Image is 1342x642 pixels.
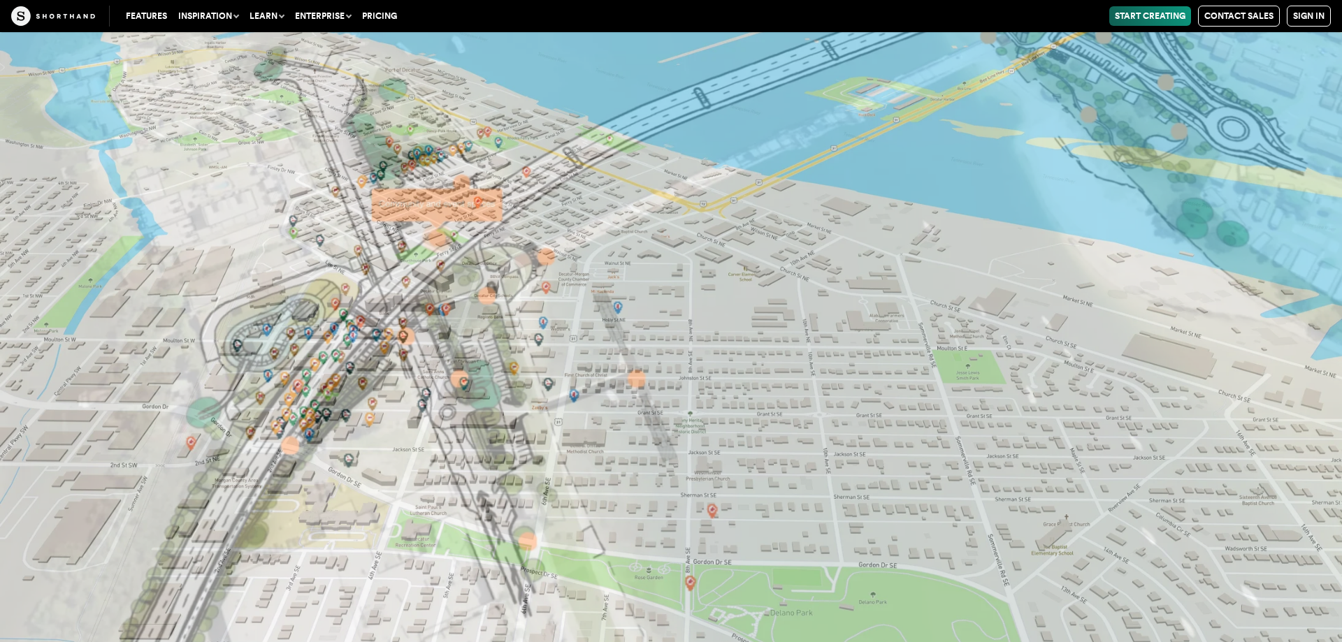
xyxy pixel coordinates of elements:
a: Contact Sales [1198,6,1280,27]
a: Pricing [356,6,403,26]
button: Learn [244,6,289,26]
img: The Craft [11,6,95,26]
button: Enterprise [289,6,356,26]
a: Features [120,6,173,26]
a: Start Creating [1109,6,1191,26]
a: Sign in [1287,6,1331,27]
button: Inspiration [173,6,244,26]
